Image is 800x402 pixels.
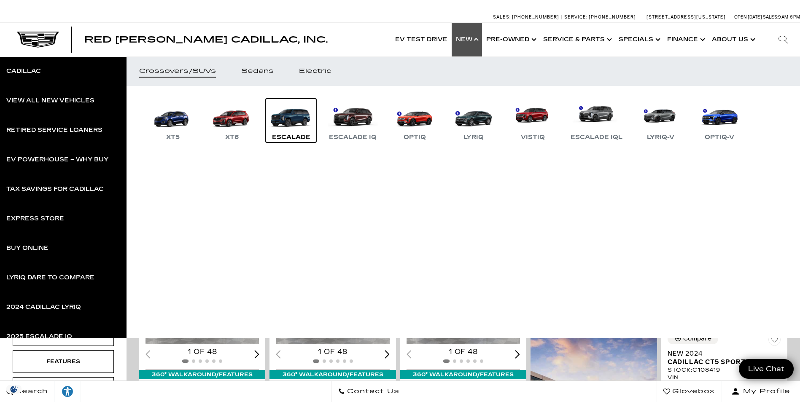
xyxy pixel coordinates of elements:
div: Escalade [268,132,315,142]
a: Explore your accessibility options [55,381,81,402]
div: LYRIQ Dare to Compare [6,275,94,281]
a: Pre-Owned [482,23,539,56]
div: 1 of 48 [276,347,389,356]
span: Search [13,386,48,397]
div: EV Powerhouse – Why Buy [6,157,108,163]
a: VISTIQ [507,99,558,142]
div: Buy Online [6,245,48,251]
div: Retired Service Loaners [6,127,102,133]
a: Contact Us [331,381,406,402]
button: Open user profile menu [722,381,800,402]
div: 360° WalkAround/Features [269,370,396,379]
span: Glovebox [670,386,715,397]
span: Service: [564,14,587,20]
div: Sedans [241,68,274,74]
div: OPTIQ-V [700,132,738,142]
span: Sales: [493,14,511,20]
div: Stock : C108419 [668,366,781,374]
a: [STREET_ADDRESS][US_STATE] [646,14,726,20]
div: Next slide [385,350,390,358]
a: Service: [PHONE_NUMBER] [561,15,638,19]
span: 9 AM-6 PM [778,14,800,20]
span: Open [DATE] [734,14,762,20]
div: VISTIQ [517,132,549,142]
a: Finance [663,23,708,56]
div: Explore your accessibility options [55,385,80,398]
span: [PHONE_NUMBER] [512,14,559,20]
div: Next slide [515,350,520,358]
div: 1 of 48 [407,347,520,356]
a: XT5 [148,99,198,142]
span: Red [PERSON_NAME] Cadillac, Inc. [84,35,328,45]
a: Escalade [266,99,316,142]
div: 360° WalkAround/Features [400,370,526,379]
div: FeaturesFeatures [13,350,114,373]
div: OPTIQ [399,132,430,142]
a: Live Chat [739,359,794,379]
a: Red [PERSON_NAME] Cadillac, Inc. [84,35,328,44]
div: 2024 Cadillac LYRIQ [6,304,81,310]
div: FueltypeFueltype [13,377,114,400]
a: New [452,23,482,56]
div: Compare [683,335,711,343]
button: Save Vehicle [768,333,781,349]
span: [PHONE_NUMBER] [589,14,636,20]
a: Crossovers/SUVs [127,56,229,86]
div: Tax Savings for Cadillac [6,186,104,192]
div: Next slide [254,350,259,358]
div: LYRIQ-V [643,132,679,142]
div: XT6 [221,132,243,142]
div: 360° WalkAround/Features [139,370,265,379]
div: Escalade IQ [325,132,381,142]
div: Features [42,357,84,366]
a: Glovebox [657,381,722,402]
div: Escalade IQL [566,132,627,142]
a: Escalade IQ [325,99,381,142]
div: Privacy Settings [4,385,24,394]
a: Electric [286,56,344,86]
span: New 2024 [668,349,775,358]
div: 1 of 48 [145,347,259,356]
a: Service & Parts [539,23,614,56]
div: 2025 Escalade IQ [6,334,72,340]
button: Compare Vehicle [668,333,718,344]
a: LYRIQ [448,99,499,142]
a: Sales: [PHONE_NUMBER] [493,15,561,19]
a: Escalade IQL [566,99,627,142]
span: My Profile [740,386,790,397]
div: Express Store [6,216,64,222]
a: LYRIQ-V [635,99,686,142]
a: Sedans [229,56,286,86]
a: About Us [708,23,758,56]
span: Sales: [763,14,778,20]
a: OPTIQ [389,99,440,142]
div: Cadillac [6,68,41,74]
a: OPTIQ-V [694,99,745,142]
img: Cadillac Dark Logo with Cadillac White Text [17,32,59,48]
div: Crossovers/SUVs [139,68,216,74]
div: LYRIQ [459,132,488,142]
a: XT6 [207,99,257,142]
span: Cadillac CT5 Sport [668,358,775,366]
a: New 2024Cadillac CT5 Sport [668,349,781,366]
span: Contact Us [345,386,399,397]
div: View All New Vehicles [6,98,94,104]
div: XT5 [162,132,184,142]
div: Search [766,23,800,56]
span: Live Chat [744,364,789,374]
a: Specials [614,23,663,56]
a: EV Test Drive [391,23,452,56]
div: Electric [299,68,331,74]
div: VIN: [US_VEHICLE_IDENTIFICATION_NUMBER] [668,374,781,389]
